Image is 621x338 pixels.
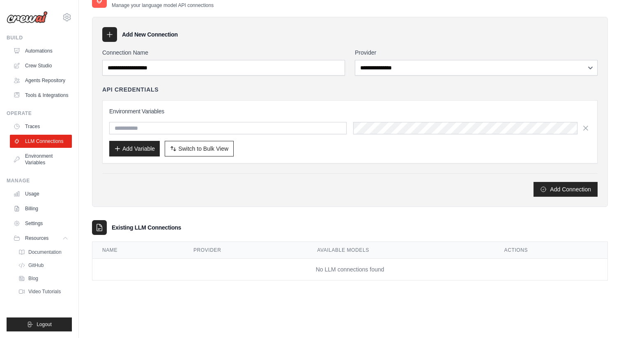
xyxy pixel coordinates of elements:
h3: Add New Connection [122,30,178,39]
th: Name [92,242,184,259]
h3: Existing LLM Connections [112,223,181,232]
a: Billing [10,202,72,215]
th: Actions [494,242,607,259]
a: GitHub [15,260,72,271]
img: Logo [7,11,48,23]
h3: Environment Variables [109,107,591,115]
a: Traces [10,120,72,133]
span: GitHub [28,262,44,269]
a: Tools & Integrations [10,89,72,102]
a: Blog [15,273,72,284]
button: Add Variable [109,141,160,156]
button: Add Connection [534,182,598,197]
button: Switch to Bulk View [165,141,234,156]
span: Logout [37,321,52,328]
a: LLM Connections [10,135,72,148]
a: Settings [10,217,72,230]
p: Manage your language model API connections [112,2,214,9]
a: Automations [10,44,72,57]
span: Video Tutorials [28,288,61,295]
span: Resources [25,235,48,241]
th: Available Models [307,242,494,259]
a: Video Tutorials [15,286,72,297]
div: Build [7,34,72,41]
td: No LLM connections found [92,259,607,281]
a: Usage [10,187,72,200]
a: Environment Variables [10,149,72,169]
label: Connection Name [102,48,345,57]
span: Switch to Bulk View [178,145,228,153]
span: Blog [28,275,38,282]
button: Logout [7,317,72,331]
span: Documentation [28,249,62,255]
div: Manage [7,177,72,184]
button: Resources [10,232,72,245]
h4: API Credentials [102,85,159,94]
a: Agents Repository [10,74,72,87]
label: Provider [355,48,598,57]
a: Documentation [15,246,72,258]
a: Crew Studio [10,59,72,72]
div: Operate [7,110,72,117]
th: Provider [184,242,307,259]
